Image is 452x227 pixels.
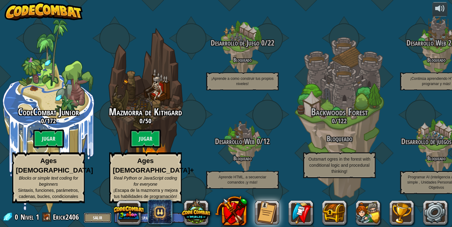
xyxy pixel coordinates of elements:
[338,116,347,125] span: 122
[194,155,291,161] h4: Bloqueado
[20,212,34,222] span: Nivel
[406,38,451,48] span: Desarrollo Web 2
[114,176,177,187] span: Real Python or JavaScript coding for everyone
[218,175,266,184] span: Aprende HTML, a secuenciar comandos ¡y más!
[255,136,260,147] span: 0
[109,105,182,118] span: Mazmorra de Kithgard
[53,212,81,222] a: Erick2406
[33,129,64,148] btn: Jugar
[47,116,56,125] span: 172
[194,39,291,47] h3: /
[215,136,255,147] span: Desarrollo Web
[97,117,194,125] h3: /
[432,2,447,17] button: Ajustar volúmen
[113,188,177,199] span: ¡Escapa de la mazmorra y mejora tus habilidades de programación!
[291,117,388,125] h3: /
[113,157,194,174] strong: Ages [DEMOGRAPHIC_DATA]+
[291,135,388,143] h3: Bloqueado
[194,57,291,63] h4: Bloqueado
[130,129,161,148] btn: Jugar
[18,105,79,118] span: CodeCombat Junior
[268,38,274,48] span: 22
[308,157,370,174] span: Outsmart ogres in the forest with conditional logic and procedural thinking!
[36,212,39,222] span: 1
[84,213,111,223] button: Salir
[145,116,151,125] span: 50
[18,188,79,199] span: Sintaxis, funciones, parámetros, cadenas, bucles, condicionales
[211,38,259,48] span: Desarrollo de Juego
[263,136,270,147] span: 12
[41,116,44,125] span: 0
[259,38,265,48] span: 0
[139,116,143,125] span: 0
[194,137,291,146] h3: /
[19,176,78,187] span: Blocks or simple text coding for beginners
[5,2,83,20] img: CodeCombat - Learn how to code by playing a game
[15,212,20,222] span: 0
[97,19,194,213] div: Complete previous world to unlock
[311,105,368,118] span: Backwoods Forest
[16,157,93,174] strong: Ages [DEMOGRAPHIC_DATA]
[211,76,273,86] span: ¡Aprende a como construir tus propios niveles!
[332,116,335,125] span: 0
